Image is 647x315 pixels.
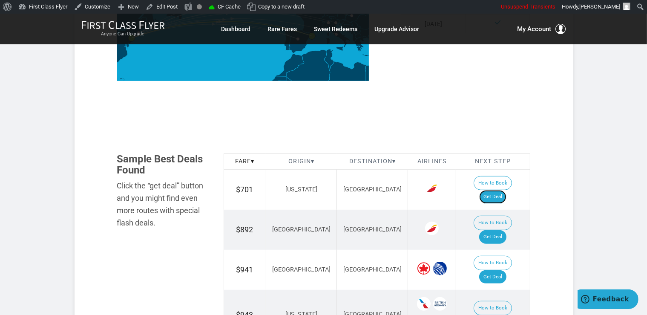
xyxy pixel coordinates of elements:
[272,226,331,233] span: [GEOGRAPHIC_DATA]
[479,190,506,204] a: Get Deal
[343,266,402,273] span: [GEOGRAPHIC_DATA]
[456,153,530,170] th: Next Step
[311,158,314,165] span: ▾
[343,186,402,193] span: [GEOGRAPHIC_DATA]
[433,262,447,275] span: United
[479,230,506,244] a: Get Deal
[272,266,331,273] span: [GEOGRAPHIC_DATA]
[81,31,165,37] small: Anyone Can Upgrade
[117,153,211,176] h3: Sample Best Deals Found
[579,3,620,10] span: [PERSON_NAME]
[81,20,165,38] a: First Class FlyerAnyone Can Upgrade
[337,153,408,170] th: Destination
[392,158,396,165] span: ▾
[325,49,334,69] path: Tunisia
[236,225,253,234] span: $892
[518,24,566,34] button: My Account
[314,21,358,37] a: Sweet Redeems
[81,20,165,29] img: First Class Flyer
[224,153,266,170] th: Fare
[501,3,555,10] span: Unsuspend Transients
[285,186,317,193] span: [US_STATE]
[479,270,506,284] a: Get Deal
[375,21,420,37] a: Upgrade Advisor
[236,265,253,274] span: $941
[474,216,512,230] button: How to Book
[268,21,297,37] a: Rare Fares
[425,182,439,195] span: Iberia
[518,24,552,34] span: My Account
[425,222,439,235] span: Iberia
[408,153,456,170] th: Airlines
[286,50,335,98] path: Algeria
[117,180,211,229] div: Click the “get deal” button and you might find even more routes with special flash deals.
[284,34,291,51] path: Portugal
[474,256,512,270] button: How to Book
[221,21,251,37] a: Dashboard
[578,289,638,311] iframe: Otvara vidžet u kome možete da pronađete više informacija
[236,185,253,194] span: $701
[417,297,431,311] span: American Airlines
[474,176,512,191] button: How to Book
[276,54,304,76] path: Morocco
[343,226,402,233] span: [GEOGRAPHIC_DATA]
[329,61,366,97] path: Libya
[251,158,254,165] span: ▾
[417,262,431,275] span: Air Canada
[433,297,447,311] span: British Airways
[354,35,370,56] path: Greece
[266,153,337,170] th: Origin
